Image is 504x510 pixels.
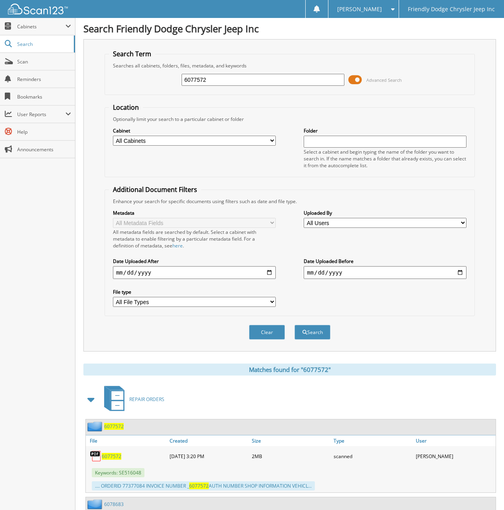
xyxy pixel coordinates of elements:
[17,111,65,118] span: User Reports
[250,435,332,446] a: Size
[109,49,155,58] legend: Search Term
[129,396,164,403] span: REPAIR ORDERS
[113,289,276,295] label: File type
[113,210,276,216] label: Metadata
[17,58,71,65] span: Scan
[92,481,315,490] div: .... ORDERID 77377084 INVOICE NUMBER _ AUTH NUMBER SHOP INFORMATION VEHICL...
[294,325,330,340] button: Search
[304,258,466,265] label: Date Uploaded Before
[168,448,249,464] div: [DATE] 3:20 PM
[113,127,276,134] label: Cabinet
[87,499,104,509] img: folder2.png
[332,448,413,464] div: scanned
[83,364,496,376] div: Matches found for "6077572"
[414,448,496,464] div: [PERSON_NAME]
[168,435,249,446] a: Created
[414,435,496,446] a: User
[332,435,413,446] a: Type
[86,435,168,446] a: File
[104,501,124,508] a: 6078683
[109,116,471,123] div: Optionally limit your search to a particular cabinet or folder
[109,103,143,112] legend: Location
[87,421,104,431] img: folder2.png
[17,41,70,47] span: Search
[304,148,466,169] div: Select a cabinet and begin typing the name of the folder you want to search in. If the name match...
[8,4,68,14] img: scan123-logo-white.svg
[304,266,466,279] input: end
[304,127,466,134] label: Folder
[92,468,144,477] span: Keywords: SE516048
[250,448,332,464] div: 2MB
[17,23,65,30] span: Cabinets
[249,325,285,340] button: Clear
[109,62,471,69] div: Searches all cabinets, folders, files, metadata, and keywords
[109,185,201,194] legend: Additional Document Filters
[17,146,71,153] span: Announcements
[17,128,71,135] span: Help
[109,198,471,205] div: Enhance your search for specific documents using filters such as date and file type.
[104,423,124,430] a: 6077572
[17,76,71,83] span: Reminders
[113,229,276,249] div: All metadata fields are searched by default. Select a cabinet with metadata to enable filtering b...
[366,77,402,83] span: Advanced Search
[90,450,102,462] img: PDF.png
[99,383,164,415] a: REPAIR ORDERS
[113,258,276,265] label: Date Uploaded After
[17,93,71,100] span: Bookmarks
[113,266,276,279] input: start
[102,453,121,460] a: 6077572
[172,242,183,249] a: here
[189,482,209,489] span: 6077572
[408,7,495,12] span: Friendly Dodge Chrysler Jeep Inc
[337,7,382,12] span: [PERSON_NAME]
[83,22,496,35] h1: Search Friendly Dodge Chrysler Jeep Inc
[304,210,466,216] label: Uploaded By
